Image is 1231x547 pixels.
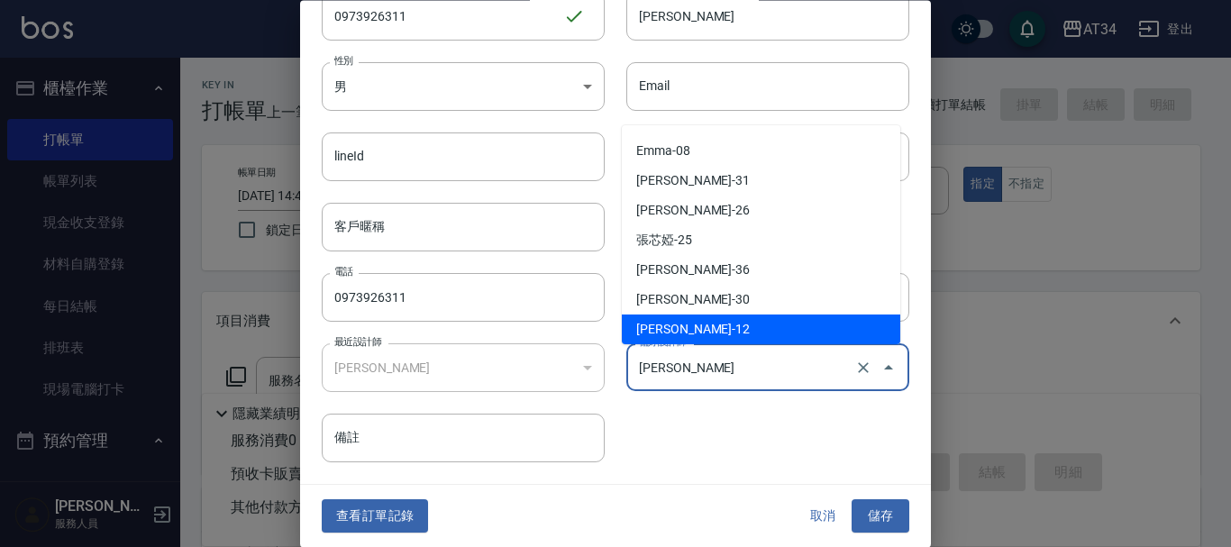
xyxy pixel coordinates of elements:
[622,225,900,255] li: 張芯婭-25
[622,136,900,166] li: Emma-08
[322,500,428,533] button: 查看訂單記錄
[852,500,909,533] button: 儲存
[622,255,900,285] li: [PERSON_NAME]-36
[334,336,381,350] label: 最近設計師
[622,285,900,315] li: [PERSON_NAME]-30
[622,315,900,344] li: [PERSON_NAME]-12
[334,54,353,68] label: 性別
[794,500,852,533] button: 取消
[322,344,605,393] div: [PERSON_NAME]
[322,62,605,111] div: 男
[851,355,876,380] button: Clear
[622,196,900,225] li: [PERSON_NAME]-26
[874,353,903,382] button: Close
[622,166,900,196] li: [PERSON_NAME]-31
[334,266,353,279] label: 電話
